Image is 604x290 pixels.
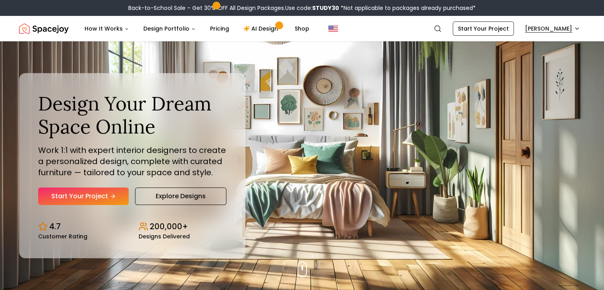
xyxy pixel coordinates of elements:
nav: Main [78,21,316,37]
a: Explore Designs [135,188,226,205]
a: Shop [288,21,316,37]
a: Spacejoy [19,21,69,37]
small: Designs Delivered [139,234,190,239]
b: STUDY30 [312,4,339,12]
span: *Not applicable to packages already purchased* [339,4,476,12]
button: Design Portfolio [137,21,202,37]
p: Work 1:1 with expert interior designers to create a personalized design, complete with curated fu... [38,145,226,178]
a: Start Your Project [453,21,514,36]
a: Pricing [204,21,235,37]
img: Spacejoy Logo [19,21,69,37]
img: United States [328,24,338,33]
a: Start Your Project [38,188,129,205]
nav: Global [19,16,585,41]
h1: Design Your Dream Space Online [38,92,226,138]
span: Use code: [285,4,339,12]
small: Customer Rating [38,234,87,239]
p: 200,000+ [150,221,188,232]
button: [PERSON_NAME] [520,21,585,36]
button: How It Works [78,21,135,37]
p: 4.7 [49,221,61,232]
div: Back-to-School Sale – Get 30% OFF All Design Packages. [128,4,476,12]
div: Design stats [38,215,226,239]
a: AI Design [237,21,287,37]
